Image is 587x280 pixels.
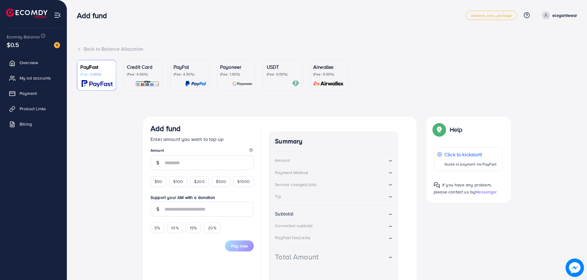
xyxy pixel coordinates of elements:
img: menu [54,12,61,19]
span: My ad accounts [20,75,51,81]
img: card [185,80,206,87]
p: (Fee: 4.50%) [173,72,206,77]
span: $0.5 [7,40,19,49]
a: Billing [5,118,62,130]
a: adreach_new_package [466,11,517,20]
img: image [54,42,60,48]
img: image [566,259,584,277]
span: $100 [173,178,183,185]
a: My ad accounts [5,72,62,84]
img: card [232,80,253,87]
p: Guide to payment via PayFast [444,161,497,168]
p: Airwallex [313,63,346,71]
div: Subtotal [275,210,293,217]
a: Payment [5,87,62,99]
img: Popup guide [434,182,440,188]
small: (3.60%) [299,235,310,240]
h3: Add fund [151,124,181,133]
strong: -- [389,234,392,241]
span: If you have any problem, please contact us by [434,182,492,195]
p: Credit Card [127,63,159,71]
strong: -- [389,157,392,164]
span: $500 [216,178,227,185]
legend: Amount [151,148,254,155]
span: $1000 [237,178,250,185]
div: Service charge [275,181,318,188]
p: PayFast [80,63,113,71]
strong: -- [389,210,392,217]
label: Support your AM with a donation [151,194,254,200]
span: $50 [154,178,162,185]
p: (Fee: 4.00%) [127,72,159,77]
strong: -- [389,181,392,188]
p: (Fee: 0.00%) [313,72,346,77]
img: card [135,80,159,87]
p: elegantwear [552,12,577,19]
span: Overview [20,60,38,66]
p: PayPal [173,63,206,71]
span: Billing [20,121,32,127]
strong: -- [389,253,392,260]
strong: -- [389,169,392,176]
div: Amount [275,157,290,163]
p: (Fee: 0.00%) [267,72,299,77]
div: Total Amount [275,251,318,262]
img: Popup guide [434,124,445,135]
strong: -- [389,193,392,200]
h4: Summary [275,138,392,145]
img: card [292,80,299,87]
span: Payment [20,90,37,96]
p: Payoneer [220,63,253,71]
div: Converted subtotal [275,223,313,229]
div: Tip [275,193,281,200]
button: Pay now [225,240,254,251]
span: Messenger [475,189,497,195]
span: Ecomdy Balance [7,34,40,40]
span: 20% [208,225,216,231]
a: Product Links [5,103,62,115]
span: Pay now [231,243,248,249]
div: Back to Balance Allocation [77,45,577,52]
a: elegantwear [539,11,577,19]
span: adreach_new_package [471,14,512,17]
img: logo [6,9,48,18]
p: (Fee: 1.00%) [220,72,253,77]
strong: -- [389,222,392,229]
a: Overview [5,56,62,69]
span: 15% [190,225,197,231]
div: PayFast fee [275,235,312,241]
p: USDT [267,63,299,71]
p: Help [450,126,463,133]
h3: Add fund [77,11,112,20]
span: Product Links [20,106,46,112]
small: (6.00%) [304,182,316,187]
p: (Fee: 3.60%) [80,72,113,77]
p: Click to kickstart! [444,151,497,158]
span: $200 [194,178,205,185]
span: 10% [171,225,178,231]
span: 5% [154,225,160,231]
img: card [311,80,346,87]
div: Payment Method [275,169,308,176]
img: card [82,80,113,87]
p: Enter amount you want to top-up [151,135,254,143]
